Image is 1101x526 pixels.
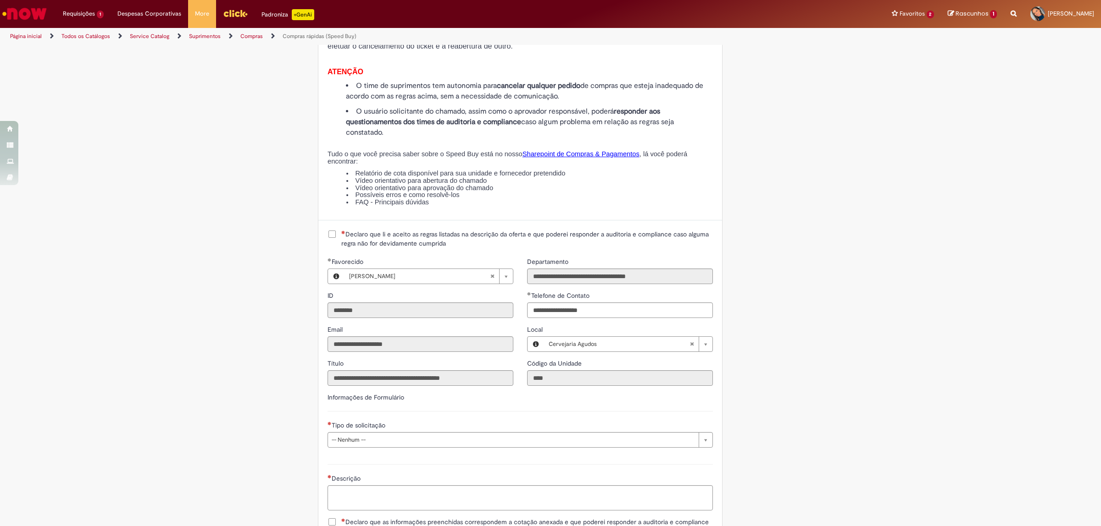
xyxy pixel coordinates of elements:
span: -- Nenhum -- [332,433,694,447]
li: O time de suprimentos tem autonomia para de compras que esteja inadequado de acordo com as regras... [346,81,713,102]
p: +GenAi [292,9,314,20]
li: Possíveis erros e como resolvê-los [346,192,713,199]
span: [PERSON_NAME] [1048,10,1094,17]
div: Padroniza [261,9,314,20]
a: Service Catalog [130,33,169,40]
label: Somente leitura - Email [328,325,345,334]
input: Email [328,336,513,352]
span: 1 [990,10,997,18]
span: Descrição [332,474,362,482]
span: Necessários [341,230,345,234]
span: Obrigatório Preenchido [328,258,332,262]
span: Local [527,325,545,334]
strong: responder aos questionamentos dos times de auditoria e compliance [346,107,660,126]
a: Página inicial [10,33,42,40]
button: Local, Visualizar este registro Cervejaria Agudos [528,337,544,351]
label: Somente leitura - ID [328,291,335,300]
a: Compras rápidas (Speed Buy) [283,33,356,40]
input: Telefone de Contato [527,302,713,318]
label: Somente leitura - Título [328,359,345,368]
span: Rascunhos [956,9,989,18]
span: Necessários [328,422,332,425]
p: Tudo o que você precisa saber sobre o Speed Buy está no nosso , lá você poderá encontrar: [328,151,713,165]
input: Departamento [527,268,713,284]
span: Necessários [341,518,345,522]
span: Cervejaria Agudos [549,337,690,351]
img: click_logo_yellow_360x200.png [223,6,248,20]
a: Cervejaria AgudosLimpar campo Local [544,337,712,351]
a: Rascunhos [948,10,997,18]
span: Somente leitura - ID [328,291,335,300]
li: O usuário solicitante do chamado, assim como o aprovador responsável, poderá caso algum problema ... [346,106,713,138]
input: ID [328,302,513,318]
a: [PERSON_NAME]Limpar campo Favorecido [345,269,513,284]
span: Somente leitura - Email [328,325,345,334]
a: Compras [240,33,263,40]
abbr: Limpar campo Local [685,337,699,351]
span: Necessários - Favorecido [332,258,365,266]
textarea: Descrição [328,485,713,510]
a: Todos os Catálogos [61,33,110,40]
strong: cancelar qualquer pedido [497,81,580,90]
label: Somente leitura - Departamento [527,257,570,266]
span: Somente leitura - Departamento [527,258,570,266]
li: FAQ - Principais dúvidas [346,199,713,206]
span: Favoritos [900,9,925,18]
li: Relatório de cota disponível para sua unidade e fornecedor pretendido [346,170,713,177]
span: 1 [97,11,104,18]
input: Título [328,370,513,386]
span: Tipo de solicitação [332,421,387,429]
span: Requisições [63,9,95,18]
span: Despesas Corporativas [117,9,181,18]
a: Sharepoint de Compras & Pagamentos [523,150,639,158]
button: Favorecido, Visualizar este registro Vitoria Fernanda Pereira [328,269,345,284]
span: 2 [927,11,934,18]
label: Informações de Formulário [328,393,404,401]
img: ServiceNow [1,5,48,23]
span: Declaro que li e aceito as regras listadas na descrição da oferta e que poderei responder a audit... [341,230,713,248]
span: More [195,9,209,18]
a: Suprimentos [189,33,221,40]
span: Obrigatório Preenchido [527,292,531,296]
span: ATENÇÃO [328,68,363,76]
li: Vídeo orientativo para abertura do chamado [346,177,713,185]
abbr: Limpar campo Favorecido [485,269,499,284]
label: Somente leitura - Código da Unidade [527,359,584,368]
span: [PERSON_NAME] [349,269,490,284]
span: Somente leitura - Código da Unidade [527,359,584,367]
span: Somente leitura - Título [328,359,345,367]
span: Necessários [328,475,332,478]
li: Vídeo orientativo para aprovação do chamado [346,185,713,192]
ul: Trilhas de página [7,28,727,45]
input: Código da Unidade [527,370,713,386]
span: Telefone de Contato [531,291,591,300]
